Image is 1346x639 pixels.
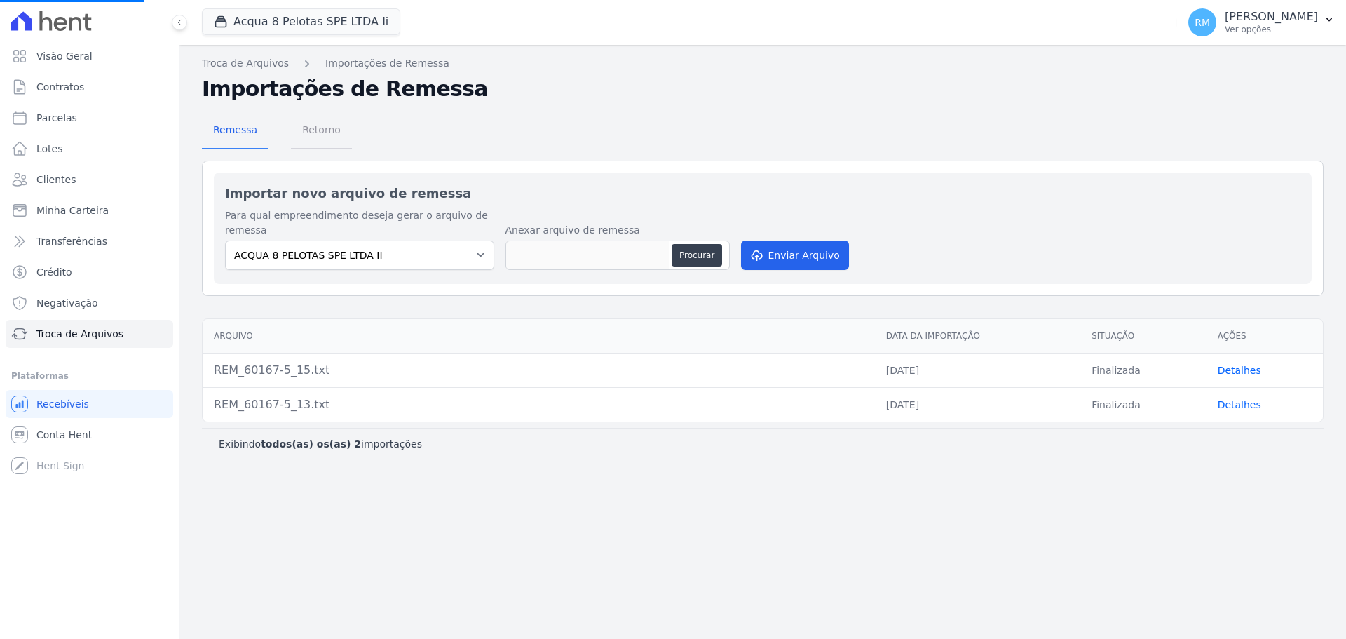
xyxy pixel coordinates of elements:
[219,437,422,451] p: Exibindo importações
[1218,399,1261,410] a: Detalhes
[225,184,1300,203] h2: Importar novo arquivo de remessa
[36,265,72,279] span: Crédito
[11,368,168,384] div: Plataformas
[202,113,352,149] nav: Tab selector
[36,428,92,442] span: Conta Hent
[36,111,77,125] span: Parcelas
[202,76,1324,102] h2: Importações de Remessa
[225,208,494,238] label: Para qual empreendimento deseja gerar o arquivo de remessa
[36,397,89,411] span: Recebíveis
[6,73,173,101] a: Contratos
[1225,10,1318,24] p: [PERSON_NAME]
[672,244,722,267] button: Procurar
[1195,18,1210,27] span: RM
[202,8,400,35] button: Acqua 8 Pelotas SPE LTDA Ii
[202,56,1324,71] nav: Breadcrumb
[291,113,352,149] a: Retorno
[294,116,349,144] span: Retorno
[36,203,109,217] span: Minha Carteira
[36,49,93,63] span: Visão Geral
[6,227,173,255] a: Transferências
[36,234,107,248] span: Transferências
[214,396,864,413] div: REM_60167-5_13.txt
[6,258,173,286] a: Crédito
[875,387,1080,422] td: [DATE]
[203,319,875,354] th: Arquivo
[202,113,268,149] a: Remessa
[205,116,266,144] span: Remessa
[36,173,76,187] span: Clientes
[505,223,730,238] label: Anexar arquivo de remessa
[1206,319,1323,354] th: Ações
[1080,353,1206,387] td: Finalizada
[6,390,173,418] a: Recebíveis
[36,296,98,310] span: Negativação
[1177,3,1346,42] button: RM [PERSON_NAME] Ver opções
[6,42,173,70] a: Visão Geral
[1080,387,1206,422] td: Finalizada
[741,241,849,270] button: Enviar Arquivo
[1218,365,1261,376] a: Detalhes
[6,166,173,194] a: Clientes
[6,196,173,224] a: Minha Carteira
[36,80,84,94] span: Contratos
[875,353,1080,387] td: [DATE]
[261,438,361,450] b: todos(as) os(as) 2
[1080,319,1206,354] th: Situação
[36,327,123,341] span: Troca de Arquivos
[214,362,864,379] div: REM_60167-5_15.txt
[202,56,289,71] a: Troca de Arquivos
[6,289,173,317] a: Negativação
[6,135,173,163] a: Lotes
[875,319,1080,354] th: Data da Importação
[1225,24,1318,35] p: Ver opções
[6,320,173,348] a: Troca de Arquivos
[6,421,173,449] a: Conta Hent
[325,56,449,71] a: Importações de Remessa
[36,142,63,156] span: Lotes
[6,104,173,132] a: Parcelas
